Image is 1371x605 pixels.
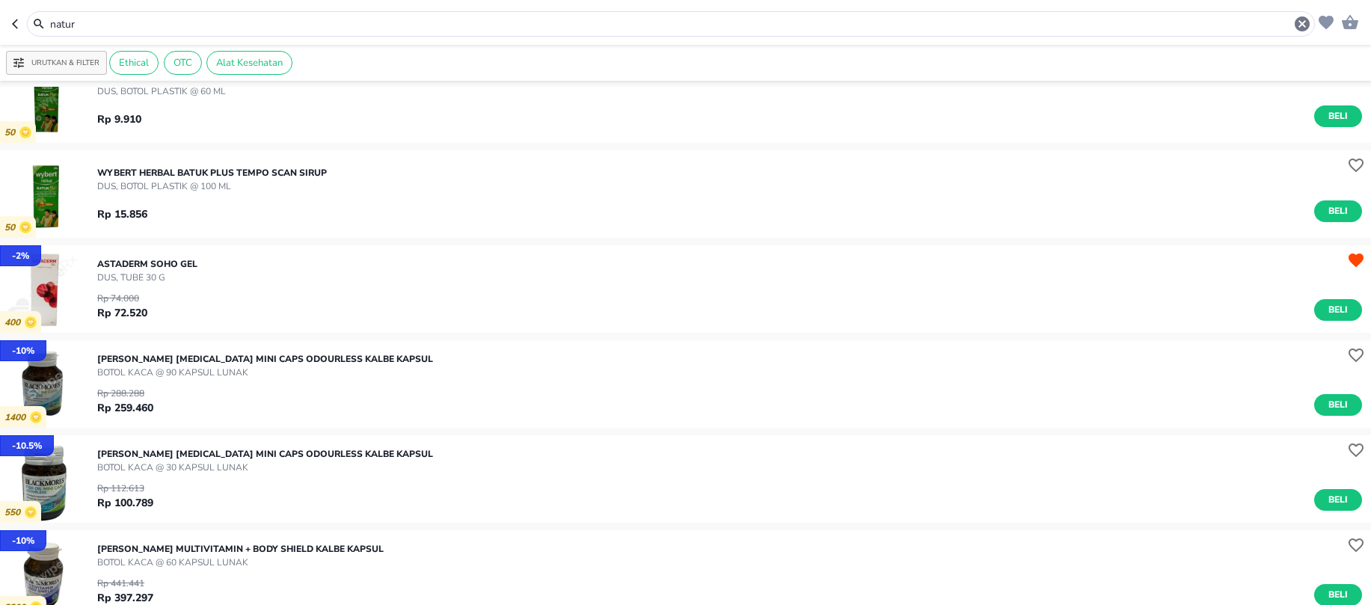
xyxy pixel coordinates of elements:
[97,387,153,400] p: Rp 288.288
[97,461,433,474] p: BOTOL KACA @ 30 KAPSUL LUNAK
[109,51,159,75] div: Ethical
[97,482,153,495] p: Rp 112.613
[12,534,34,547] p: - 10 %
[97,85,327,98] p: DUS, BOTOL PLASTIK @ 60 ML
[97,400,153,416] p: Rp 259.460
[110,56,158,70] span: Ethical
[207,56,292,70] span: Alat Kesehatan
[164,51,202,75] div: OTC
[49,16,1293,32] input: Cari 4000+ produk di sini
[4,127,19,138] p: 50
[97,495,153,511] p: Rp 100.789
[97,206,147,222] p: Rp 15.856
[12,249,29,262] p: - 2 %
[165,56,201,70] span: OTC
[12,344,34,357] p: - 10 %
[97,577,153,590] p: Rp 441.441
[97,542,384,556] p: [PERSON_NAME] MULTIVITAMIN + BODY SHIELD Kalbe KAPSUL
[97,257,197,271] p: ASTADERM Soho GEL
[1325,492,1351,508] span: Beli
[4,222,19,233] p: 50
[1314,394,1362,416] button: Beli
[1325,302,1351,318] span: Beli
[97,352,433,366] p: [PERSON_NAME] [MEDICAL_DATA] MINI CAPS ODOURLESS Kalbe KAPSUL
[97,111,141,127] p: Rp 9.910
[97,556,384,569] p: BOTOL KACA @ 60 KAPSUL LUNAK
[12,439,42,452] p: - 10.5 %
[97,179,327,193] p: DUS, BOTOL PLASTIK @ 100 ML
[1314,489,1362,511] button: Beli
[1314,299,1362,321] button: Beli
[4,507,25,518] p: 550
[1325,203,1351,219] span: Beli
[97,366,433,379] p: BOTOL KACA @ 90 KAPSUL LUNAK
[1325,587,1351,603] span: Beli
[1325,108,1351,124] span: Beli
[97,271,197,284] p: DUS, TUBE 30 g
[97,305,147,321] p: Rp 72.520
[4,412,30,423] p: 1400
[1325,397,1351,413] span: Beli
[97,292,147,305] p: Rp 74.000
[97,166,327,179] p: WYBERT HERBAL BATUK PLUS Tempo Scan SIRUP
[6,51,107,75] button: Urutkan & Filter
[97,447,433,461] p: [PERSON_NAME] [MEDICAL_DATA] MINI CAPS ODOURLESS Kalbe KAPSUL
[31,58,99,69] p: Urutkan & Filter
[4,317,25,328] p: 400
[206,51,292,75] div: Alat Kesehatan
[1314,200,1362,222] button: Beli
[1314,105,1362,127] button: Beli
